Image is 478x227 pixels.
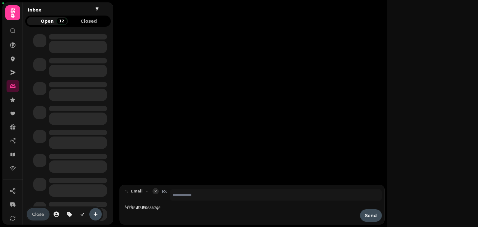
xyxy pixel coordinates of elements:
[93,5,101,13] button: filter
[76,208,89,220] button: is-read
[161,188,167,201] label: To:
[73,19,105,23] span: Closed
[360,209,382,222] button: Send
[68,17,110,25] button: Closed
[32,19,63,23] span: Open
[27,17,68,25] button: Open12
[152,188,159,194] button: collapse
[89,208,102,220] button: create-convo
[28,7,41,13] h2: Inbox
[32,212,44,216] span: Close
[56,18,67,25] div: 12
[27,208,49,220] button: Close
[365,213,377,218] span: Send
[122,188,151,195] button: email
[63,208,76,220] button: tag-thread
